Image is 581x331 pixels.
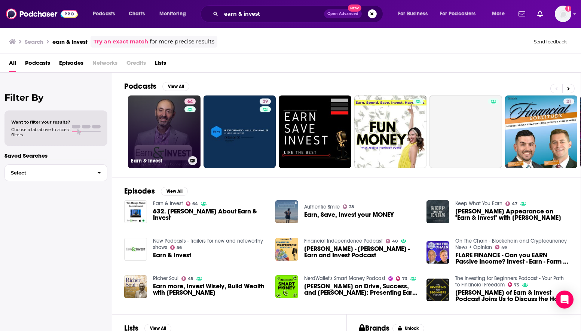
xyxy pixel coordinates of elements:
span: FLARE FINANCE - Can you EARN Passive Income? Invest - Earn - Farm - Mine - [GEOGRAPHIC_DATA] [455,252,569,265]
a: 56 [170,245,182,250]
span: New [348,4,361,12]
a: 64Earn & Invest [128,95,201,168]
span: 64 [192,202,198,206]
a: New Podcasts - trailers for new and noteworthy shows [153,238,263,250]
a: NerdWallet's Smart Money Podcast [304,275,385,282]
span: 21 [566,98,571,106]
a: 632. Ten Things About Earn & Invest [153,208,266,221]
a: Earn more, Invest Wisely, Build Wealth with Debbie Sassen [153,283,266,296]
span: Networks [92,57,117,72]
a: 75 [508,282,520,287]
a: Keep What You Earn [455,200,502,207]
a: Podcasts [25,57,50,72]
span: Open Advanced [327,12,358,16]
span: [PERSON_NAME] Appearance on "Earn & Invest" with [PERSON_NAME] [455,208,569,221]
a: Jordan Grumet of Earn & Invest Podcast Joins Us to Discuss the Hows and Whys of Investing [455,289,569,302]
a: Earn & Invest [153,252,191,258]
span: 75 [514,283,519,287]
h3: earn & invest [52,38,88,45]
a: 29 [204,95,276,168]
button: Select [4,164,107,181]
button: open menu [88,8,125,20]
img: 632. Ten Things About Earn & Invest [124,200,147,223]
a: 28 [343,204,354,209]
img: Doc G - Jordan Grumet - Earn and Invest Podcast [275,238,298,261]
span: Logged in as tinajoell1 [555,6,571,22]
a: On The Chain - Blockchain and Cryptocurrency News + Opinion [455,238,567,250]
a: Shannon's Appearance on "Earn & Invest" with Jordan Grumet [455,208,569,221]
h3: Earn & Invest [131,158,185,164]
span: [PERSON_NAME] - [PERSON_NAME] - Earn and Invest Podcast [304,246,418,258]
span: Want to filter your results? [11,119,70,125]
a: 45 [181,276,194,281]
a: Lists [155,57,166,72]
a: Try an exact match [94,37,148,46]
a: Richer Soul [153,275,178,282]
a: EpisodesView All [124,186,188,196]
a: Authentic Smile [304,204,340,210]
span: 47 [512,202,517,206]
a: Show notifications dropdown [534,7,546,20]
div: Open Intercom Messenger [556,291,574,309]
a: 64 [186,201,198,206]
a: 47 [505,201,518,206]
span: 40 [392,240,398,243]
span: for more precise results [150,37,214,46]
a: Podchaser - Follow, Share and Rate Podcasts [6,7,78,21]
a: Earn, Save, Invest your MONEY [304,212,394,218]
span: For Business [398,9,428,19]
img: FLARE FINANCE - Can you EARN Passive Income? Invest - Earn - Farm - Mine - Borrow [426,241,449,264]
a: 64 [184,98,196,104]
div: Search podcasts, credits, & more... [208,5,390,22]
a: Earn & Invest [153,200,183,207]
img: Earn more, Invest Wisely, Build Wealth with Debbie Sassen [124,275,147,298]
button: Open AdvancedNew [324,9,362,18]
span: Choose a tab above to access filters. [11,127,70,137]
img: Earn, Save, Invest your MONEY [275,200,298,223]
a: 21 [563,98,574,104]
img: Jordan Grumet of Earn & Invest Podcast Joins Us to Discuss the Hows and Whys of Investing [426,279,449,301]
a: Shannon's Appearance on "Earn & Invest" with Jordan Grumet [426,200,449,223]
a: Mathew Knowles on Drive, Success, and Destiny's Child: Presenting Earn & Invest [275,275,298,298]
button: Send feedback [532,39,569,45]
span: Monitoring [159,9,186,19]
span: Earn more, Invest Wisely, Build Wealth with [PERSON_NAME] [153,283,266,296]
button: Show profile menu [555,6,571,22]
a: Doc G - Jordan Grumet - Earn and Invest Podcast [304,246,418,258]
span: More [492,9,505,19]
a: FLARE FINANCE - Can you EARN Passive Income? Invest - Earn - Farm - Mine - Borrow [455,252,569,265]
span: 73 [402,277,407,280]
p: Saved Searches [4,152,107,159]
h2: Episodes [124,186,155,196]
h2: Podcasts [124,82,156,91]
button: View All [162,82,189,91]
button: View All [161,187,188,196]
span: 49 [501,246,507,249]
a: 29 [260,98,271,104]
a: Show notifications dropdown [516,7,528,20]
button: open menu [393,8,437,20]
a: All [9,57,16,72]
span: 45 [188,277,193,280]
span: [PERSON_NAME] of Earn & Invest Podcast Joins Us to Discuss the Hows and Whys of Investing [455,289,569,302]
img: User Profile [555,6,571,22]
span: Select [5,170,91,175]
span: [PERSON_NAME] on Drive, Success, and [PERSON_NAME]: Presenting Earn & Invest [304,283,418,296]
a: 21 [505,95,578,168]
button: open menu [487,8,514,20]
a: The Investing for Beginners Podcast - Your Path to Financial Freedom [455,275,564,288]
h3: Search [25,38,43,45]
span: Podcasts [93,9,115,19]
img: Earn & Invest [124,238,147,261]
span: 56 [177,246,182,249]
span: Episodes [59,57,83,72]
